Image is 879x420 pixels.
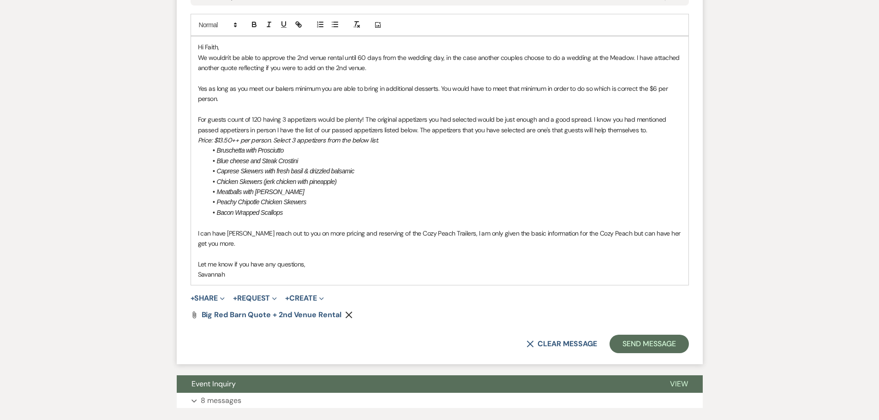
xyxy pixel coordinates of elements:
[610,335,688,353] button: Send Message
[670,379,688,389] span: View
[201,395,241,407] p: 8 messages
[191,295,225,302] button: Share
[202,311,341,319] a: Big Red Barn Quote + 2nd Venue Rental
[217,157,298,165] em: Blue cheese and Steak Crostini
[191,295,195,302] span: +
[217,147,284,154] em: Bruschetta with Prosciutto
[191,379,236,389] span: Event Inquiry
[217,198,306,206] em: Peachy Chipotle Chicken Skewers
[217,178,337,185] em: Chicken Skewers (jerk chicken with pineapple)
[198,42,682,52] p: Hi Faith,
[198,269,682,279] p: Savannah
[233,295,277,302] button: Request
[233,295,237,302] span: +
[526,340,597,348] button: Clear message
[217,188,305,195] em: Meatballs with [PERSON_NAME]
[198,228,682,249] p: I can have [PERSON_NAME] reach out to you on more pricing and reserving of the Cozy Peach Trailer...
[202,310,341,319] span: Big Red Barn Quote + 2nd Venue Rental
[198,83,682,104] p: Yes as long as you meet our bakers minimum you are able to bring in additional desserts. You woul...
[217,167,354,175] em: Caprese Skewers with fresh basil & drizzled balsamic
[198,259,682,269] p: Let me know if you have any questions,
[655,375,703,393] button: View
[177,393,703,408] button: 8 messages
[198,114,682,135] p: For guests count of 120 having 3 appetizers would be plenty! The original appetizers you had sele...
[177,375,655,393] button: Event Inquiry
[198,53,682,73] p: We wouldn't be able to approve the 2nd venue rental until 60 days from the wedding day, in the ca...
[198,136,379,144] em: Price: $13.50++ per person. Select 3 appetizers from the below list.
[285,295,323,302] button: Create
[217,209,283,216] em: Bacon Wrapped Scallops
[285,295,289,302] span: +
